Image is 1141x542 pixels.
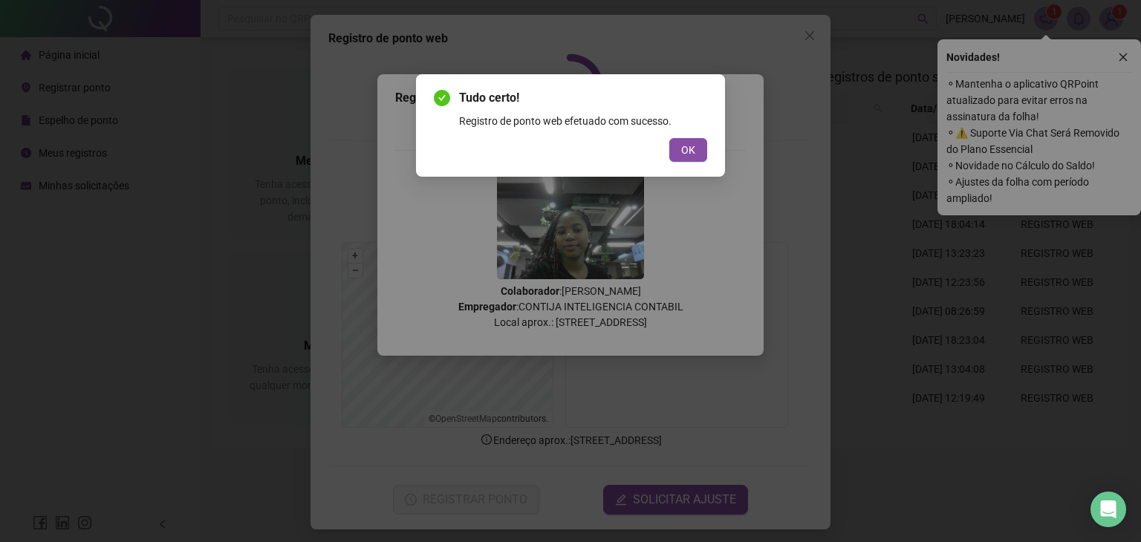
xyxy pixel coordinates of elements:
[669,138,707,162] button: OK
[459,113,707,129] div: Registro de ponto web efetuado com sucesso.
[1090,492,1126,527] div: Open Intercom Messenger
[681,142,695,158] span: OK
[434,90,450,106] span: check-circle
[459,89,707,107] span: Tudo certo!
